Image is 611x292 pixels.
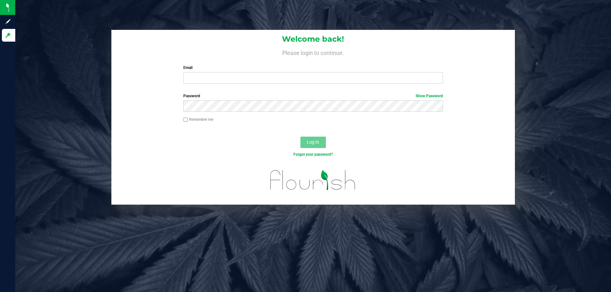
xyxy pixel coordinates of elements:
[263,164,363,196] img: flourish_logo.svg
[307,139,319,145] span: Log In
[111,48,515,56] h4: Please login to continue.
[293,152,333,157] a: Forgot your password?
[416,94,443,98] a: Show Password
[183,65,443,71] label: Email
[183,94,200,98] span: Password
[5,32,11,38] inline-svg: Log in
[111,35,515,43] h1: Welcome back!
[5,18,11,25] inline-svg: Sign up
[183,118,188,122] input: Remember me
[300,137,326,148] button: Log In
[183,117,213,122] label: Remember me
